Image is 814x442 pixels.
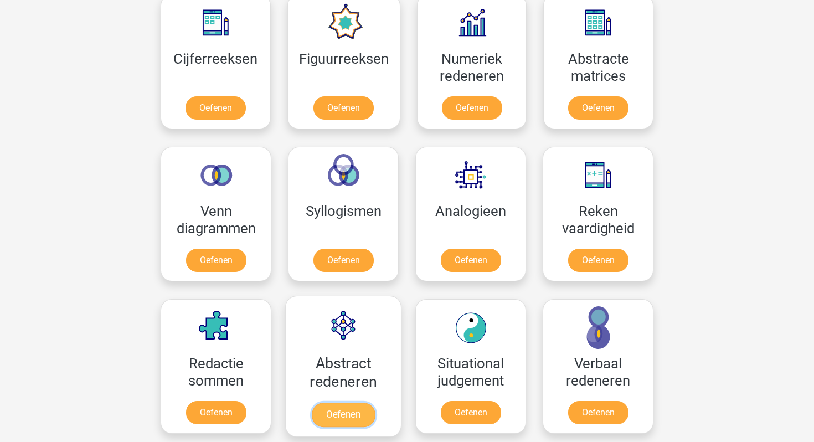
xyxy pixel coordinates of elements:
[568,401,628,424] a: Oefenen
[441,249,501,272] a: Oefenen
[186,401,246,424] a: Oefenen
[568,96,628,120] a: Oefenen
[313,249,374,272] a: Oefenen
[442,96,502,120] a: Oefenen
[312,403,375,427] a: Oefenen
[568,249,628,272] a: Oefenen
[441,401,501,424] a: Oefenen
[186,249,246,272] a: Oefenen
[186,96,246,120] a: Oefenen
[313,96,374,120] a: Oefenen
